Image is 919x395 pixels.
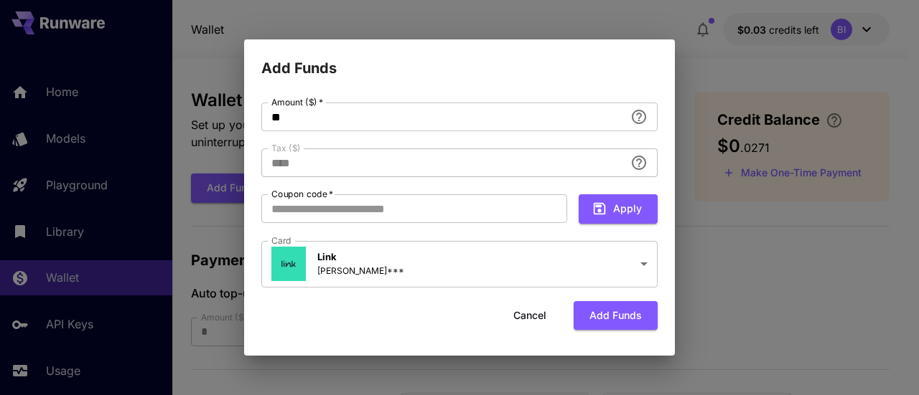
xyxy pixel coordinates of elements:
[271,96,323,108] label: Amount ($)
[244,39,675,80] h2: Add Funds
[271,188,333,200] label: Coupon code
[317,265,404,277] p: [PERSON_NAME]***
[579,194,658,224] button: Apply
[271,142,301,154] label: Tax ($)
[498,301,562,330] button: Cancel
[271,234,291,247] label: Card
[574,301,658,330] button: Add funds
[317,250,404,265] p: Link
